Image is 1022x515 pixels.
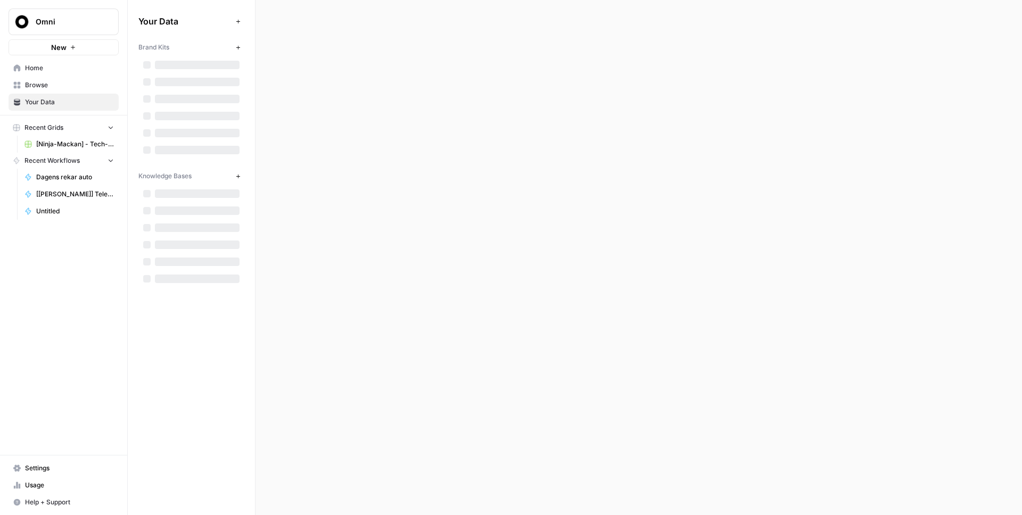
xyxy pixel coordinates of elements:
[138,43,169,52] span: Brand Kits
[36,206,114,216] span: Untitled
[9,9,119,35] button: Workspace: Omni
[25,497,114,507] span: Help + Support
[9,120,119,136] button: Recent Grids
[9,494,119,511] button: Help + Support
[9,77,119,94] a: Browse
[25,480,114,490] span: Usage
[24,156,80,165] span: Recent Workflows
[9,60,119,77] a: Home
[138,15,232,28] span: Your Data
[25,463,114,473] span: Settings
[36,16,100,27] span: Omni
[9,477,119,494] a: Usage
[9,153,119,169] button: Recent Workflows
[9,39,119,55] button: New
[36,139,114,149] span: [Ninja-Mackan] - Tech-kategoriseraren Grid
[9,460,119,477] a: Settings
[24,123,63,132] span: Recent Grids
[20,136,119,153] a: [Ninja-Mackan] - Tech-kategoriseraren Grid
[138,171,192,181] span: Knowledge Bases
[9,94,119,111] a: Your Data
[25,80,114,90] span: Browse
[12,12,31,31] img: Omni Logo
[25,63,114,73] span: Home
[36,172,114,182] span: Dagens rekar auto
[36,189,114,199] span: [[PERSON_NAME]] Telegramtvätten
[20,169,119,186] a: Dagens rekar auto
[25,97,114,107] span: Your Data
[20,203,119,220] a: Untitled
[51,42,67,53] span: New
[20,186,119,203] a: [[PERSON_NAME]] Telegramtvätten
